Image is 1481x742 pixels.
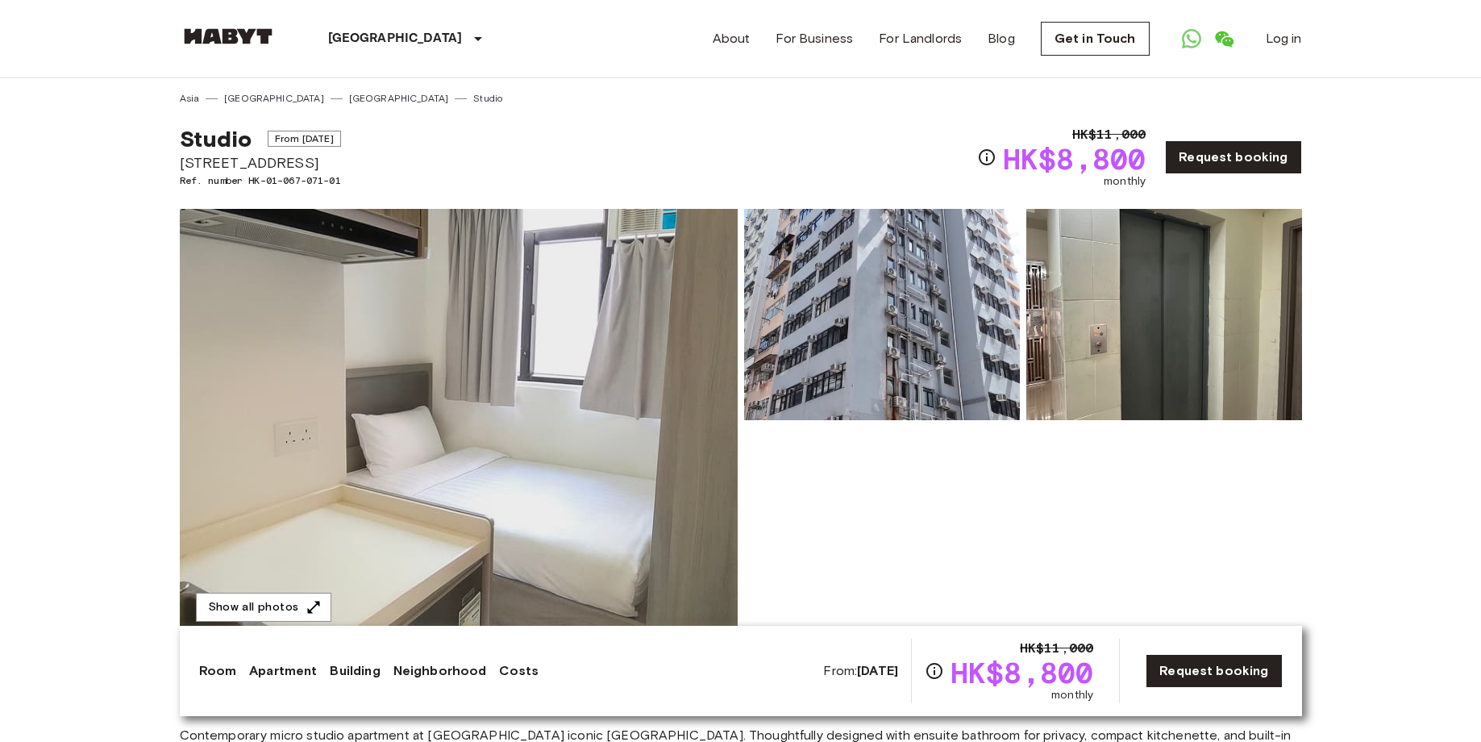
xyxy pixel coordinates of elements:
a: Open WeChat [1208,23,1240,55]
a: Request booking [1146,654,1282,688]
a: Request booking [1165,140,1301,174]
span: From [DATE] [268,131,341,147]
svg: Check cost overview for full price breakdown. Please note that discounts apply to new joiners onl... [925,661,944,681]
a: For Landlords [879,29,962,48]
a: Costs [499,661,539,681]
span: HK$11,000 [1072,125,1146,144]
a: Get in Touch [1041,22,1150,56]
a: Asia [180,91,200,106]
img: Picture of unit HK-01-067-071-01 [744,209,1020,420]
a: Neighborhood [393,661,487,681]
a: Blog [988,29,1015,48]
span: Ref. number HK-01-067-071-01 [180,173,341,188]
p: [GEOGRAPHIC_DATA] [328,29,463,48]
span: Studio [180,125,252,152]
span: From: [823,662,898,680]
span: [STREET_ADDRESS] [180,152,341,173]
span: monthly [1104,173,1146,190]
a: Building [330,661,380,681]
a: Apartment [249,661,317,681]
span: HK$8,800 [951,658,1093,687]
svg: Check cost overview for full price breakdown. Please note that discounts apply to new joiners onl... [977,148,996,167]
a: Room [199,661,237,681]
img: Picture of unit HK-01-067-071-01 [1026,209,1302,420]
img: Habyt [180,28,277,44]
a: Log in [1266,29,1302,48]
span: monthly [1051,687,1093,703]
img: Marketing picture of unit HK-01-067-071-01 [180,209,738,638]
a: Open WhatsApp [1175,23,1208,55]
a: For Business [776,29,853,48]
span: HK$11,000 [1020,639,1093,658]
a: [GEOGRAPHIC_DATA] [224,91,324,106]
a: Studio [473,91,502,106]
b: [DATE] [857,663,898,678]
button: Show all photos [196,593,331,623]
a: About [713,29,751,48]
a: [GEOGRAPHIC_DATA] [349,91,449,106]
span: HK$8,800 [1003,144,1146,173]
